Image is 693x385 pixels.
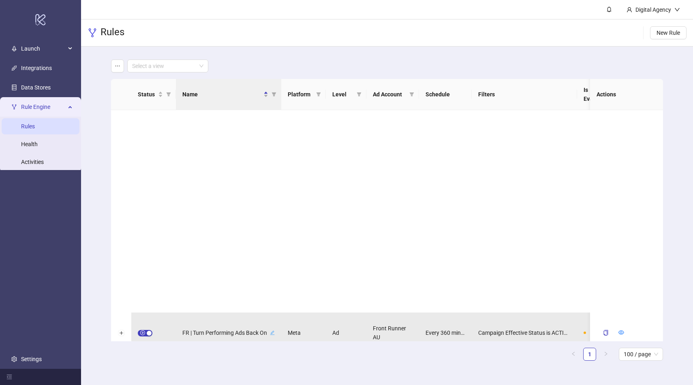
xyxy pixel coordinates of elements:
button: New Rule [650,26,687,39]
li: Next Page [599,348,612,361]
span: user [627,7,632,13]
a: Integrations [21,65,52,71]
span: filter [272,92,276,97]
span: down [674,7,680,13]
span: filter [166,92,171,97]
a: 1 [584,348,596,360]
button: left [567,348,580,361]
div: Digital Agency [632,5,674,14]
a: Data Stores [21,84,51,91]
span: edit [270,330,275,335]
span: left [571,351,576,356]
th: Actions [590,79,663,110]
span: Level [332,90,353,99]
span: ellipsis [115,63,120,69]
span: filter [316,92,321,97]
span: filter [355,88,363,100]
th: Name [176,79,281,110]
div: FR | Turn Performing Ads Back Onedit [182,328,275,338]
span: 100 / page [624,348,658,360]
span: filter [408,88,416,100]
span: menu-fold [6,374,12,380]
span: rocket [11,46,17,51]
span: fork [11,104,17,110]
span: eye [618,330,624,335]
span: Ad Account [373,90,406,99]
h3: Rules [101,26,124,40]
div: Meta [281,313,326,353]
span: right [603,351,608,356]
li: 1 [583,348,596,361]
button: right [599,348,612,361]
div: Ad [326,313,366,353]
a: Settings [21,356,42,362]
span: FR | Turn Performing Ads Back On [182,328,268,337]
button: copy [597,326,615,339]
th: Filters [472,79,577,110]
li: Previous Page [567,348,580,361]
span: Campaign Effective Status is ACTIVE AND AND Campaign Name ∋ | Sales AND AND Adset Effective Statu... [478,328,571,337]
div: Page Size [619,348,663,361]
span: filter [314,88,323,100]
span: New Rule [657,30,680,36]
span: filter [165,88,173,100]
a: Activities [21,159,44,165]
span: fork [88,28,97,38]
button: Expand row [118,330,124,336]
span: Name [182,90,262,99]
span: filter [409,92,414,97]
span: Platform [288,90,313,99]
th: Is Evaluating [577,79,618,110]
a: eye [618,330,624,336]
span: Rule Engine [21,99,66,115]
th: Status [131,79,176,110]
a: Health [21,141,38,147]
span: filter [270,88,278,100]
div: Front Runner AU [366,313,419,353]
span: bell [606,6,612,12]
span: filter [357,92,361,97]
a: Rules [21,123,35,130]
span: Status [138,90,156,99]
span: Launch [21,40,66,57]
span: Every 360 minutes [426,328,465,337]
span: copy [603,330,609,336]
th: Schedule [419,79,472,110]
